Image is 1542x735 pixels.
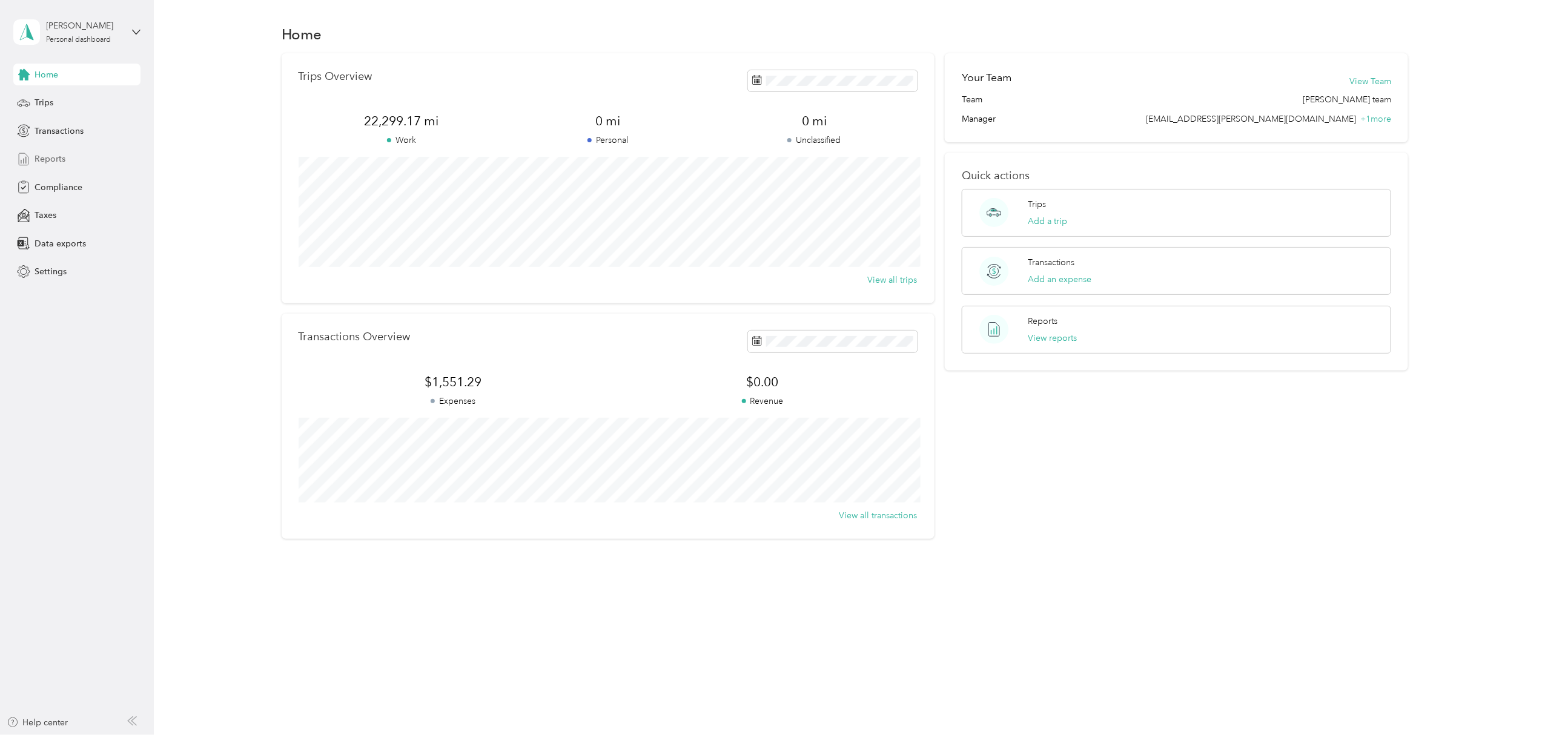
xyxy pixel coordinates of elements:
p: Transactions Overview [299,331,411,343]
button: View all trips [868,274,918,286]
iframe: Everlance-gr Chat Button Frame [1474,667,1542,735]
span: 0 mi [711,113,918,130]
span: 22,299.17 mi [299,113,505,130]
span: $1,551.29 [299,374,608,391]
p: Revenue [608,395,918,407]
button: Help center [7,716,68,729]
span: Trips [35,96,53,109]
span: Settings [35,265,67,278]
span: Manager [962,113,996,125]
p: Transactions [1028,256,1075,269]
p: Quick actions [962,170,1391,182]
div: [PERSON_NAME] [47,19,122,32]
p: Trips Overview [299,70,372,83]
button: View all transactions [839,509,918,522]
p: Unclassified [711,134,918,147]
span: Reports [35,153,65,165]
button: Add an expense [1028,273,1092,286]
span: Data exports [35,237,86,250]
p: Work [299,134,505,147]
button: Add a trip [1028,215,1068,228]
span: Compliance [35,181,82,194]
span: + 1 more [1360,114,1391,124]
span: Transactions [35,125,84,137]
span: Team [962,93,982,106]
button: View reports [1028,332,1077,344]
h2: Your Team [962,70,1011,85]
p: Trips [1028,198,1047,211]
p: Expenses [299,395,608,407]
span: $0.00 [608,374,918,391]
span: Home [35,68,58,81]
span: Taxes [35,209,56,222]
div: Personal dashboard [47,36,111,44]
span: [PERSON_NAME] team [1303,93,1391,106]
h1: Home [282,28,322,41]
button: View Team [1349,75,1391,88]
span: [EMAIL_ADDRESS][PERSON_NAME][DOMAIN_NAME] [1146,114,1356,124]
p: Reports [1028,315,1058,328]
p: Personal [505,134,711,147]
span: 0 mi [505,113,711,130]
